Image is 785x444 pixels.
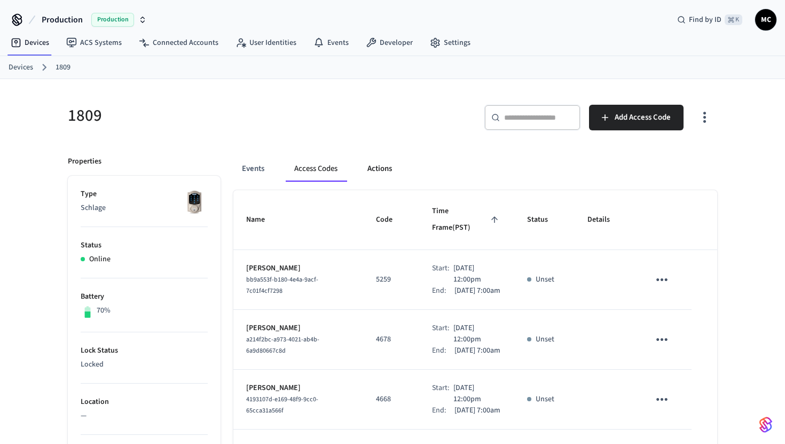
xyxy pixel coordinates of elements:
a: Devices [9,62,33,73]
button: Access Codes [286,156,346,182]
button: Events [233,156,273,182]
p: [DATE] 7:00am [454,405,500,416]
span: ⌘ K [725,14,742,25]
span: bb9a553f-b180-4e4a-9acf-7c01f4cf7298 [246,275,318,295]
div: End: [432,285,454,297]
p: [DATE] 7:00am [454,285,500,297]
span: Production [42,13,83,26]
div: Start: [432,383,453,405]
div: Start: [432,263,453,285]
p: Unset [536,394,554,405]
div: Start: [432,323,453,345]
p: Status [81,240,208,251]
span: Code [376,212,406,228]
a: Settings [421,33,479,52]
span: Add Access Code [615,111,671,124]
img: Schlage Sense Smart Deadbolt with Camelot Trim, Front [181,189,208,215]
p: Lock Status [81,345,208,356]
p: [DATE] 12:00pm [453,383,501,405]
img: SeamLogoGradient.69752ec5.svg [759,416,772,433]
a: ACS Systems [58,33,130,52]
p: 5259 [376,274,406,285]
a: Developer [357,33,421,52]
p: Online [89,254,111,265]
p: [PERSON_NAME] [246,323,350,334]
a: User Identities [227,33,305,52]
p: [DATE] 7:00am [454,345,500,356]
p: Unset [536,334,554,345]
p: Locked [81,359,208,370]
span: Details [587,212,624,228]
div: ant example [233,156,717,182]
div: End: [432,345,454,356]
p: 4668 [376,394,406,405]
span: MC [756,10,775,29]
button: MC [755,9,776,30]
p: Properties [68,156,101,167]
div: Find by ID⌘ K [669,10,751,29]
button: Add Access Code [589,105,684,130]
p: [PERSON_NAME] [246,383,350,394]
button: Actions [359,156,401,182]
span: Production [91,13,134,27]
p: Type [81,189,208,200]
a: Connected Accounts [130,33,227,52]
span: 4193107d-e169-48f9-9cc0-65cca31a566f [246,395,318,415]
p: Schlage [81,202,208,214]
p: [PERSON_NAME] [246,263,350,274]
span: Time Frame(PST) [432,203,501,237]
p: [DATE] 12:00pm [453,263,501,285]
p: 4678 [376,334,406,345]
div: End: [432,405,454,416]
span: Name [246,212,279,228]
span: Find by ID [689,14,721,25]
a: 1809 [56,62,70,73]
p: [DATE] 12:00pm [453,323,501,345]
p: 70% [97,305,111,316]
a: Events [305,33,357,52]
span: a214f2bc-a973-4021-ab4b-6a9d80667c8d [246,335,319,355]
p: Battery [81,291,208,302]
p: Unset [536,274,554,285]
p: — [81,410,208,422]
a: Devices [2,33,58,52]
p: Location [81,396,208,408]
span: Status [527,212,562,228]
h5: 1809 [68,105,386,127]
